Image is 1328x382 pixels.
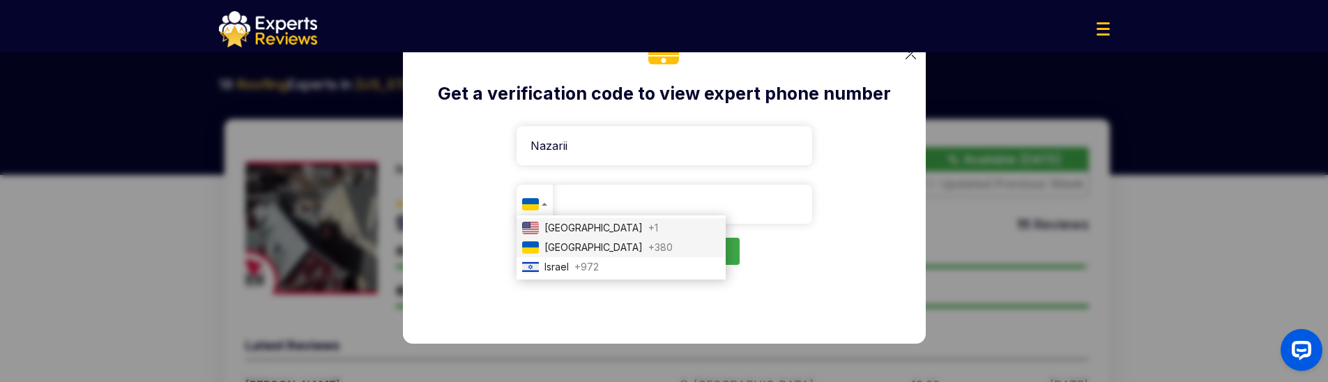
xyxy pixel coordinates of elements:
[906,49,916,59] img: categoryImgae
[544,220,643,236] span: [GEOGRAPHIC_DATA]
[219,11,317,47] img: logo
[1097,22,1110,36] img: Menu Icon
[648,220,658,236] span: + 1
[544,259,569,275] span: Israel
[517,238,726,257] li: Ukraine +380
[574,259,599,275] span: + 972
[517,126,812,165] input: Enter your name
[517,218,726,238] li: United States +1
[435,81,894,107] h2: Get a verification code to view expert phone number
[648,239,673,256] span: + 380
[517,257,726,277] li: Israel +972
[517,185,553,224] button: Country selector
[544,239,643,256] span: [GEOGRAPHIC_DATA]
[1269,323,1328,382] iframe: OpenWidget widget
